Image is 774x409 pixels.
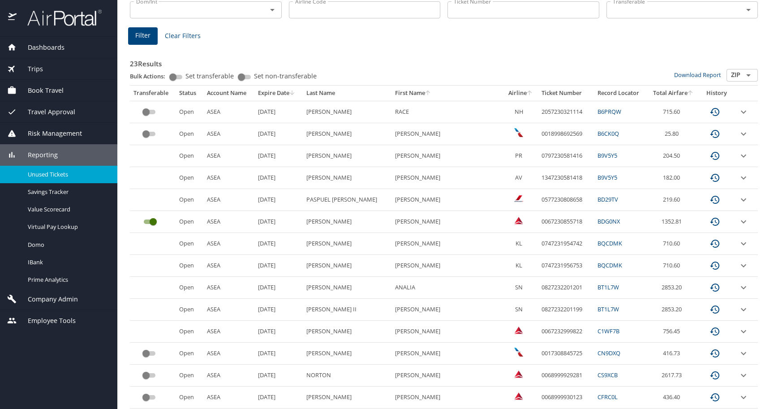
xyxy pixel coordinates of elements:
[391,167,503,189] td: [PERSON_NAME]
[254,387,303,409] td: [DATE]
[391,86,503,101] th: First Name
[391,343,503,365] td: [PERSON_NAME]
[647,343,699,365] td: 416.73
[515,151,522,159] span: PR
[391,145,503,167] td: [PERSON_NAME]
[598,108,621,116] a: B6PRQW
[647,145,699,167] td: 204.50
[538,123,594,145] td: 0018998692569
[17,316,76,326] span: Employee Tools
[538,189,594,211] td: 0577230808658
[165,30,201,42] span: Clear Filters
[738,370,749,381] button: expand row
[738,326,749,337] button: expand row
[176,145,203,167] td: Open
[17,86,64,95] span: Book Travel
[598,261,622,269] a: BQCDMK
[699,86,734,101] th: History
[647,387,699,409] td: 436.40
[514,348,523,357] img: American Airlines
[515,173,522,181] span: AV
[538,211,594,233] td: 0067230855718
[515,305,523,313] span: SN
[516,261,522,269] span: KL
[598,239,622,247] a: BQCDMK
[514,128,523,137] img: American Airlines
[303,387,391,409] td: [PERSON_NAME]
[303,145,391,167] td: [PERSON_NAME]
[391,321,503,343] td: [PERSON_NAME]
[514,194,523,203] img: Air France
[28,223,107,231] span: Virtual Pay Lookup
[738,194,749,205] button: expand row
[176,86,203,101] th: Status
[303,321,391,343] td: [PERSON_NAME]
[254,277,303,299] td: [DATE]
[28,188,107,196] span: Savings Tracker
[254,73,317,79] span: Set non-transferable
[738,107,749,117] button: expand row
[203,189,254,211] td: ASEA
[514,370,523,379] img: Delta Airlines
[647,101,699,123] td: 715.60
[514,392,523,400] img: Delta Airlines
[203,167,254,189] td: ASEA
[130,53,758,69] h3: 23 Results
[254,299,303,321] td: [DATE]
[176,299,203,321] td: Open
[391,189,503,211] td: [PERSON_NAME]
[674,71,721,79] a: Download Report
[203,321,254,343] td: ASEA
[515,283,523,291] span: SN
[598,195,618,203] a: BD29TV
[254,167,303,189] td: [DATE]
[203,277,254,299] td: ASEA
[17,107,75,117] span: Travel Approval
[254,255,303,277] td: [DATE]
[742,69,755,82] button: Open
[647,211,699,233] td: 1352.81
[8,9,17,26] img: icon-airportal.png
[598,173,617,181] a: B9V5Y5
[538,233,594,255] td: 0747231954742
[538,299,594,321] td: 0827232201199
[254,343,303,365] td: [DATE]
[303,101,391,123] td: [PERSON_NAME]
[254,365,303,387] td: [DATE]
[391,233,503,255] td: [PERSON_NAME]
[527,90,533,96] button: sort
[176,255,203,277] td: Open
[203,387,254,409] td: ASEA
[203,101,254,123] td: ASEA
[647,365,699,387] td: 2617.73
[128,27,158,45] button: Filter
[176,387,203,409] td: Open
[598,151,617,159] a: B9V5Y5
[391,299,503,321] td: [PERSON_NAME]
[17,64,43,74] span: Trips
[254,101,303,123] td: [DATE]
[176,167,203,189] td: Open
[185,73,234,79] span: Set transferable
[538,321,594,343] td: 0067232999822
[538,86,594,101] th: Ticket Number
[303,211,391,233] td: [PERSON_NAME]
[28,170,107,179] span: Unused Tickets
[203,145,254,167] td: ASEA
[647,167,699,189] td: 182.00
[203,211,254,233] td: ASEA
[647,321,699,343] td: 756.45
[538,387,594,409] td: 0068999930123
[391,277,503,299] td: ANALIA
[176,321,203,343] td: Open
[135,30,150,41] span: Filter
[738,151,749,161] button: expand row
[17,129,82,138] span: Risk Management
[203,86,254,101] th: Account Name
[17,150,58,160] span: Reporting
[176,365,203,387] td: Open
[742,4,755,16] button: Open
[303,277,391,299] td: [PERSON_NAME]
[254,321,303,343] td: [DATE]
[130,72,172,80] p: Bulk Actions:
